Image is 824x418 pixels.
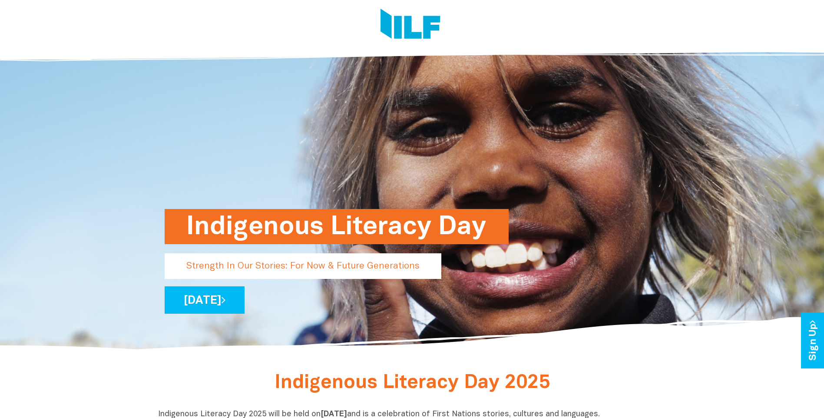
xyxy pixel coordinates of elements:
[321,411,347,418] b: [DATE]
[381,9,440,41] img: Logo
[165,286,245,314] a: [DATE]
[275,374,550,392] span: Indigenous Literacy Day 2025
[165,253,441,279] p: Strength In Our Stories: For Now & Future Generations
[186,209,487,244] h1: Indigenous Literacy Day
